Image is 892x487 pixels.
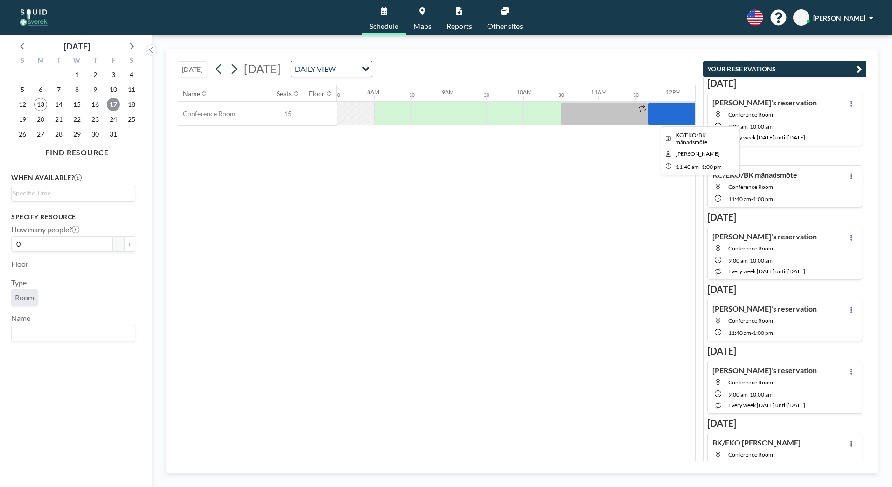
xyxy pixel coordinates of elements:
[712,304,817,313] h4: [PERSON_NAME]'s reservation
[272,110,304,118] span: 15
[11,313,30,323] label: Name
[750,123,773,130] span: 10:00 AM
[178,110,236,118] span: Conference Room
[334,92,340,98] div: 30
[707,150,862,161] h3: [DATE]
[125,68,138,81] span: Saturday, October 4, 2025
[728,134,805,141] span: every week [DATE] until [DATE]
[339,63,356,75] input: Search for option
[34,83,47,96] span: Monday, October 6, 2025
[753,329,773,336] span: 1:00 PM
[70,83,84,96] span: Wednesday, October 8, 2025
[707,417,862,429] h3: [DATE]
[728,245,773,252] span: Conference Room
[712,232,817,241] h4: [PERSON_NAME]'s reservation
[16,128,29,141] span: Sunday, October 26, 2025
[748,391,750,398] span: -
[712,438,801,447] h4: BK/EKO [PERSON_NAME]
[183,90,200,98] div: Name
[750,391,773,398] span: 10:00 AM
[12,325,135,341] div: Search for option
[16,83,29,96] span: Sunday, October 5, 2025
[487,22,523,30] span: Other sites
[707,345,862,357] h3: [DATE]
[34,128,47,141] span: Monday, October 27, 2025
[728,123,748,130] span: 9:00 AM
[13,188,130,198] input: Search for option
[728,391,748,398] span: 9:00 AM
[107,128,120,141] span: Friday, October 31, 2025
[750,257,773,264] span: 10:00 AM
[676,163,699,170] span: 11:40 AM
[813,14,865,22] span: [PERSON_NAME]
[277,90,292,98] div: Seats
[107,113,120,126] span: Friday, October 24, 2025
[104,55,122,67] div: F
[11,144,143,157] h4: FIND RESOURCE
[86,55,104,67] div: T
[70,98,84,111] span: Wednesday, October 15, 2025
[107,83,120,96] span: Friday, October 10, 2025
[178,61,207,77] button: [DATE]
[676,150,720,157] span: Natalie Rolin
[11,213,135,221] h3: Specify resource
[291,61,372,77] div: Search for option
[32,55,50,67] div: M
[413,22,432,30] span: Maps
[748,257,750,264] span: -
[15,293,34,302] span: Room
[707,284,862,295] h3: [DATE]
[728,195,751,202] span: 11:40 AM
[728,111,773,118] span: Conference Room
[797,14,806,22] span: NR
[728,451,773,458] span: Conference Room
[633,92,639,98] div: 30
[124,236,135,252] button: +
[52,83,65,96] span: Tuesday, October 7, 2025
[70,68,84,81] span: Wednesday, October 1, 2025
[703,61,866,77] button: YOUR RESERVATIONS
[707,211,862,223] h3: [DATE]
[70,113,84,126] span: Wednesday, October 22, 2025
[484,92,489,98] div: 30
[89,128,102,141] span: Thursday, October 30, 2025
[34,98,47,111] span: Monday, October 13, 2025
[122,55,140,67] div: S
[13,327,130,339] input: Search for option
[728,183,773,190] span: Conference Room
[107,68,120,81] span: Friday, October 3, 2025
[113,236,124,252] button: -
[748,123,750,130] span: -
[558,92,564,98] div: 30
[666,89,681,96] div: 12PM
[89,98,102,111] span: Thursday, October 16, 2025
[728,379,773,386] span: Conference Room
[707,77,862,89] h3: [DATE]
[728,329,751,336] span: 11:40 AM
[751,195,753,202] span: -
[107,98,120,111] span: Friday, October 17, 2025
[751,329,753,336] span: -
[367,89,379,96] div: 8AM
[16,98,29,111] span: Sunday, October 12, 2025
[369,22,398,30] span: Schedule
[244,62,281,76] span: [DATE]
[728,257,748,264] span: 9:00 AM
[34,113,47,126] span: Monday, October 20, 2025
[125,98,138,111] span: Saturday, October 18, 2025
[11,259,28,269] label: Floor
[125,83,138,96] span: Saturday, October 11, 2025
[14,55,32,67] div: S
[309,90,325,98] div: Floor
[591,89,606,96] div: 11AM
[89,68,102,81] span: Thursday, October 2, 2025
[15,8,52,27] img: organization-logo
[89,83,102,96] span: Thursday, October 9, 2025
[446,22,472,30] span: Reports
[516,89,532,96] div: 10AM
[728,317,773,324] span: Conference Room
[52,98,65,111] span: Tuesday, October 14, 2025
[712,366,817,375] h4: [PERSON_NAME]'s reservation
[11,225,79,234] label: How many people?
[52,128,65,141] span: Tuesday, October 28, 2025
